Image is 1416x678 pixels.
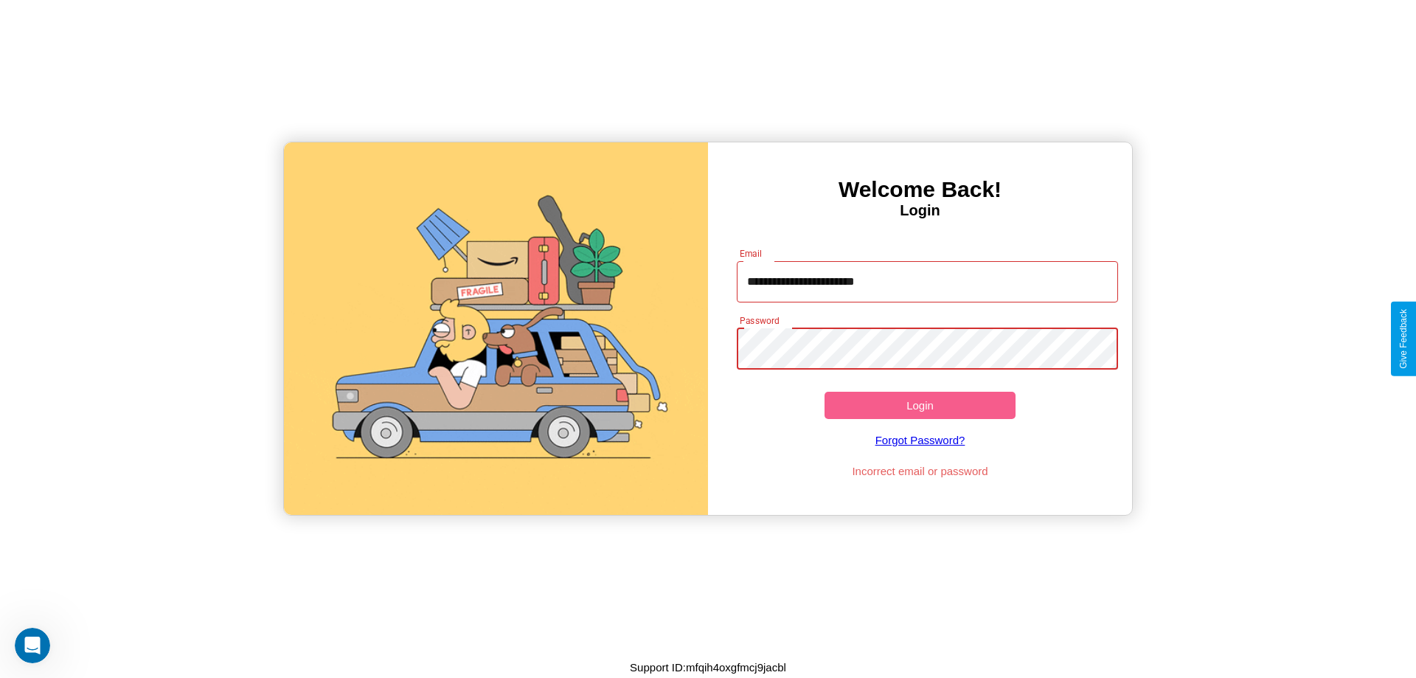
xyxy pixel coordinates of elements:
a: Forgot Password? [729,419,1111,461]
label: Email [740,247,763,260]
h3: Welcome Back! [708,177,1132,202]
iframe: Intercom live chat [15,628,50,663]
h4: Login [708,202,1132,219]
label: Password [740,314,779,327]
p: Incorrect email or password [729,461,1111,481]
p: Support ID: mfqih4oxgfmcj9jacbl [630,657,786,677]
div: Give Feedback [1398,309,1409,369]
img: gif [284,142,708,515]
button: Login [825,392,1016,419]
